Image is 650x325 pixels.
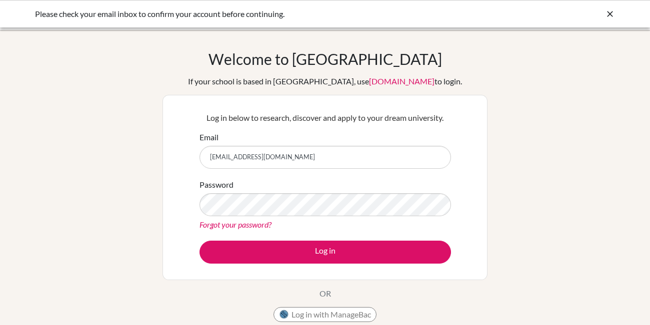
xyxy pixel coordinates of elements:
[199,112,451,124] p: Log in below to research, discover and apply to your dream university.
[199,241,451,264] button: Log in
[319,288,331,300] p: OR
[199,179,233,191] label: Password
[208,50,442,68] h1: Welcome to [GEOGRAPHIC_DATA]
[199,131,218,143] label: Email
[369,76,434,86] a: [DOMAIN_NAME]
[35,8,465,20] div: Please check your email inbox to confirm your account before continuing.
[199,220,271,229] a: Forgot your password?
[273,307,376,322] button: Log in with ManageBac
[188,75,462,87] div: If your school is based in [GEOGRAPHIC_DATA], use to login.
